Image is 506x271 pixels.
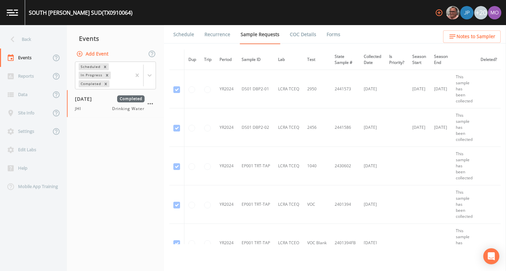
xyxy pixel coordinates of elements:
td: [DATE] [360,185,385,224]
td: 2430602 [331,147,360,185]
td: YR2024 [216,185,238,224]
span: Notes to Sampler [456,32,495,41]
td: LCRA TCEQ [274,224,303,262]
th: Deleted? [477,50,501,70]
button: Notes to Sampler [443,30,501,43]
a: Recurrence [203,25,231,44]
th: Season Start [408,50,430,70]
a: Forms [326,25,341,44]
td: VOC Blank [303,224,331,262]
td: DS01 DBP2-01 [238,70,274,108]
th: Trip [200,50,216,70]
div: Remove In Progress [103,72,111,79]
div: Scheduled [79,63,101,70]
td: [DATE] [360,224,385,262]
div: Events [67,30,164,47]
td: LCRA TCEQ [274,108,303,147]
td: [DATE] [430,108,452,147]
td: 2401394FB [331,224,360,262]
img: e2d790fa78825a4bb76dcb6ab311d44c [446,6,459,19]
th: Lab [274,50,303,70]
td: LCRA TCEQ [274,185,303,224]
div: Mike Franklin [446,6,460,19]
td: 2441573 [331,70,360,108]
span: JHI [75,106,85,112]
td: This sample has been collected [452,108,477,147]
td: 2441586 [331,108,360,147]
td: EP001 TRT-TAP [238,185,274,224]
th: Period [216,50,238,70]
td: [DATE] [408,70,430,108]
td: [DATE] [360,108,385,147]
td: DS01 DBP2-02 [238,108,274,147]
td: This sample has been collected [452,185,477,224]
td: This sample has been collected [452,224,477,262]
td: 2950 [303,70,331,108]
a: Sample Requests [240,25,280,44]
div: +20 [474,6,488,19]
a: [DATE]CompletedJHIDrinking Water [67,90,164,117]
td: This sample has been collected [452,147,477,185]
td: 2401394 [331,185,360,224]
img: 4e251478aba98ce068fb7eae8f78b90c [488,6,501,19]
th: Dup [184,50,200,70]
td: EP001 TRT-TAP [238,224,274,262]
div: Open Intercom Messenger [483,248,499,264]
th: Is Priority? [385,50,408,70]
td: [DATE] [360,70,385,108]
td: EP001 TRT-TAP [238,147,274,185]
span: Completed [117,95,145,102]
td: 2456 [303,108,331,147]
td: LCRA TCEQ [274,147,303,185]
td: [DATE] [360,147,385,185]
td: [DATE] [408,108,430,147]
th: Test [303,50,331,70]
div: Remove Completed [102,80,109,87]
img: 41241ef155101aa6d92a04480b0d0000 [460,6,474,19]
td: YR2024 [216,108,238,147]
td: YR2024 [216,70,238,108]
td: LCRA TCEQ [274,70,303,108]
td: This sample has been collected [452,70,477,108]
img: logo [7,9,18,16]
span: Drinking Water [112,106,145,112]
div: Remove Scheduled [101,63,109,70]
a: COC Details [289,25,317,44]
div: SOUTH [PERSON_NAME] SUD (TX0910064) [29,9,133,17]
a: Schedule [172,25,195,44]
td: 1040 [303,147,331,185]
th: Sample ID [238,50,274,70]
div: Completed [79,80,102,87]
td: VOC [303,185,331,224]
td: YR2024 [216,224,238,262]
button: Add Event [75,48,111,60]
th: Season End [430,50,452,70]
th: Collected Date [360,50,385,70]
span: [DATE] [75,95,97,102]
td: YR2024 [216,147,238,185]
div: Joshua gere Paul [460,6,474,19]
th: State Sample # [331,50,360,70]
div: In Progress [79,72,103,79]
td: [DATE] [430,70,452,108]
